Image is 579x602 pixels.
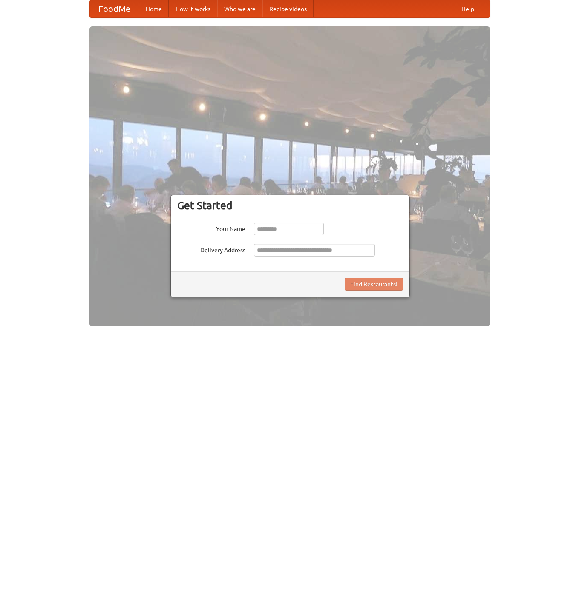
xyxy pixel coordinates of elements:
[345,278,403,291] button: Find Restaurants!
[177,244,245,254] label: Delivery Address
[177,199,403,212] h3: Get Started
[169,0,217,17] a: How it works
[262,0,314,17] a: Recipe videos
[177,223,245,233] label: Your Name
[139,0,169,17] a: Home
[90,0,139,17] a: FoodMe
[217,0,262,17] a: Who we are
[455,0,481,17] a: Help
